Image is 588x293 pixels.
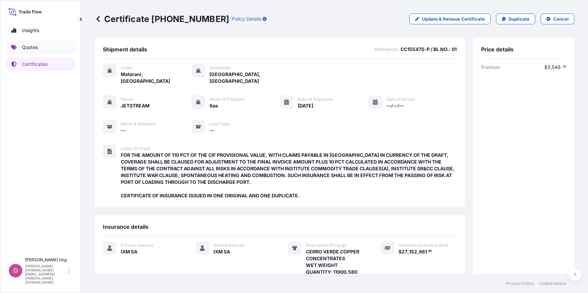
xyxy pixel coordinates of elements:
[22,27,39,34] p: Insights
[544,65,547,70] span: $
[399,249,402,254] span: $
[553,16,569,22] p: Cancel
[427,250,428,252] span: .
[399,243,449,248] span: Commercial Invoice Value
[409,14,491,24] a: Update & Reissue Certificate
[481,46,514,53] span: Price details
[121,152,457,199] span: FOR THE AMOUNT OF 110 PCT OF THE CIF PROVISIONAL VALUE, WITH CLAIMS PAYABLE IN [GEOGRAPHIC_DATA] ...
[409,249,417,254] span: 152
[209,127,214,134] span: —
[121,71,191,84] span: Matarani, [GEOGRAPHIC_DATA]
[298,102,313,109] span: [DATE]
[6,57,75,71] a: Certificates
[407,249,409,254] span: ,
[375,46,399,53] span: Reference :
[496,14,535,24] a: Duplicate
[401,46,457,53] span: CC15547S-P / BL NO.: 01
[209,102,218,109] span: Sea
[481,64,500,71] span: Premium
[209,121,229,127] span: Load Type
[121,121,155,127] span: Marks & Numbers
[232,16,261,22] p: Policy Details
[508,16,529,22] p: Duplicate
[121,102,150,109] span: JETSTREAM
[550,65,552,70] span: ,
[386,102,404,109] span: —/—/—
[95,14,229,24] p: Certificate [PHONE_NUMBER]
[121,65,132,71] span: Origin
[6,41,75,54] a: Quotes
[561,66,562,68] span: .
[428,250,432,252] span: 91
[121,127,126,134] span: —
[103,46,147,53] span: Shipment details
[419,249,427,254] span: 961
[121,146,151,151] span: Letter of Credit
[552,65,561,70] span: 548
[539,281,566,286] a: Cookie Notice
[209,71,280,84] span: [GEOGRAPHIC_DATA], [GEOGRAPHIC_DATA]
[121,97,133,102] span: Vessel
[213,248,230,255] span: IXM SA
[22,44,38,51] p: Quotes
[121,243,153,248] span: Primary Assured
[25,264,67,284] p: [PERSON_NAME][DOMAIN_NAME][EMAIL_ADDRESS][PERSON_NAME][DOMAIN_NAME]
[121,248,137,255] span: IXM SA
[209,65,231,71] span: Destination
[386,97,415,102] span: Date of Arrival
[22,61,47,68] p: Certificates
[547,65,550,70] span: 3
[103,223,149,230] span: Insurance details
[213,243,244,248] span: Named Assured
[14,267,18,274] span: D
[506,281,534,286] a: Privacy Policy
[417,249,419,254] span: ,
[209,97,245,102] span: Mode of Transport
[422,16,485,22] p: Update & Reissue Certificate
[402,249,407,254] span: 27
[25,257,67,263] p: [PERSON_NAME] Ong
[298,97,333,102] span: Date of Departure
[6,24,75,37] a: Insights
[541,14,574,24] button: Cancel
[306,243,346,248] span: Description Of Cargo
[562,66,566,68] span: 35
